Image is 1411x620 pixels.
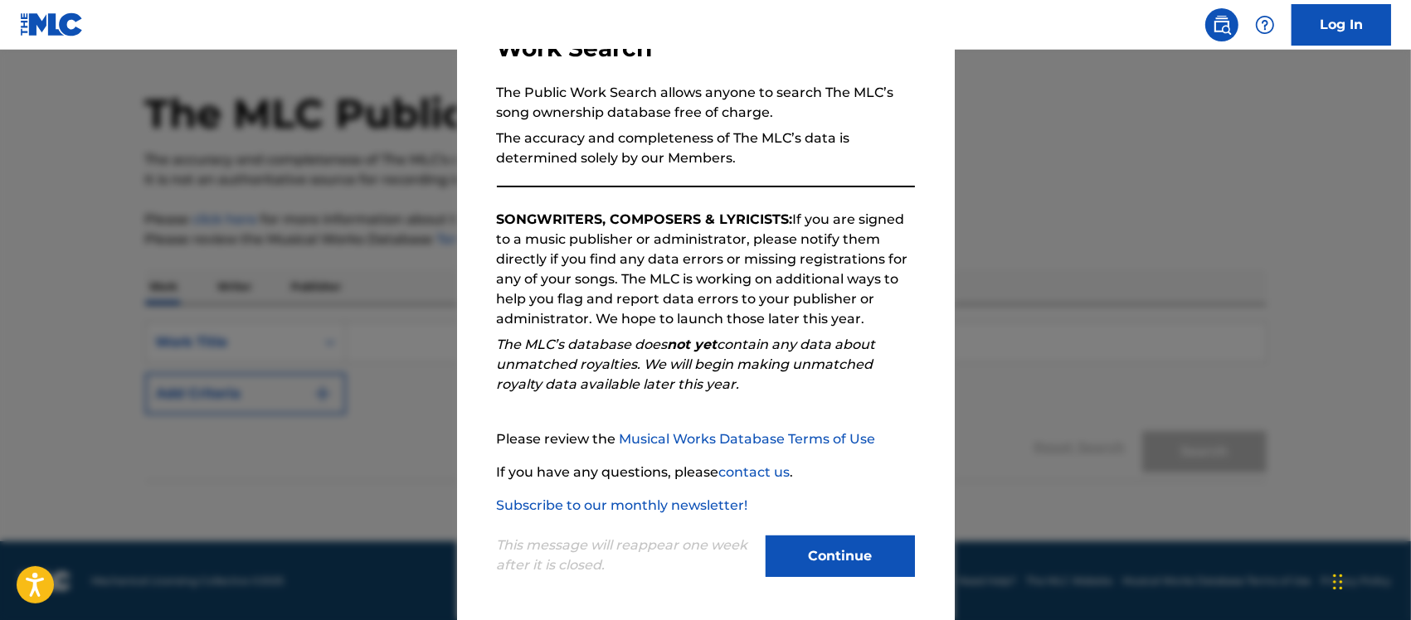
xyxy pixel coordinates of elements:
[1328,540,1411,620] iframe: Chat Widget
[497,128,915,168] p: The accuracy and completeness of The MLC’s data is determined solely by our Members.
[497,210,915,329] p: If you are signed to a music publisher or administrator, please notify them directly if you find ...
[719,464,791,480] a: contact us
[1205,8,1238,41] a: Public Search
[1255,15,1275,35] img: help
[497,211,793,227] strong: SONGWRITERS, COMPOSERS & LYRICISTS:
[1212,15,1232,35] img: search
[620,431,876,447] a: Musical Works Database Terms of Use
[497,337,876,392] em: The MLC’s database does contain any data about unmatched royalties. We will begin making unmatche...
[497,463,915,482] p: If you have any questions, please .
[497,535,756,575] p: This message will reappear one week after it is closed.
[497,429,915,449] p: Please review the
[1248,8,1282,41] div: Help
[1333,557,1343,607] div: Drag
[1292,4,1391,46] a: Log In
[497,497,748,513] a: Subscribe to our monthly newsletter!
[20,12,84,36] img: MLC Logo
[668,337,718,352] strong: not yet
[497,83,915,123] p: The Public Work Search allows anyone to search The MLC’s song ownership database free of charge.
[766,535,915,577] button: Continue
